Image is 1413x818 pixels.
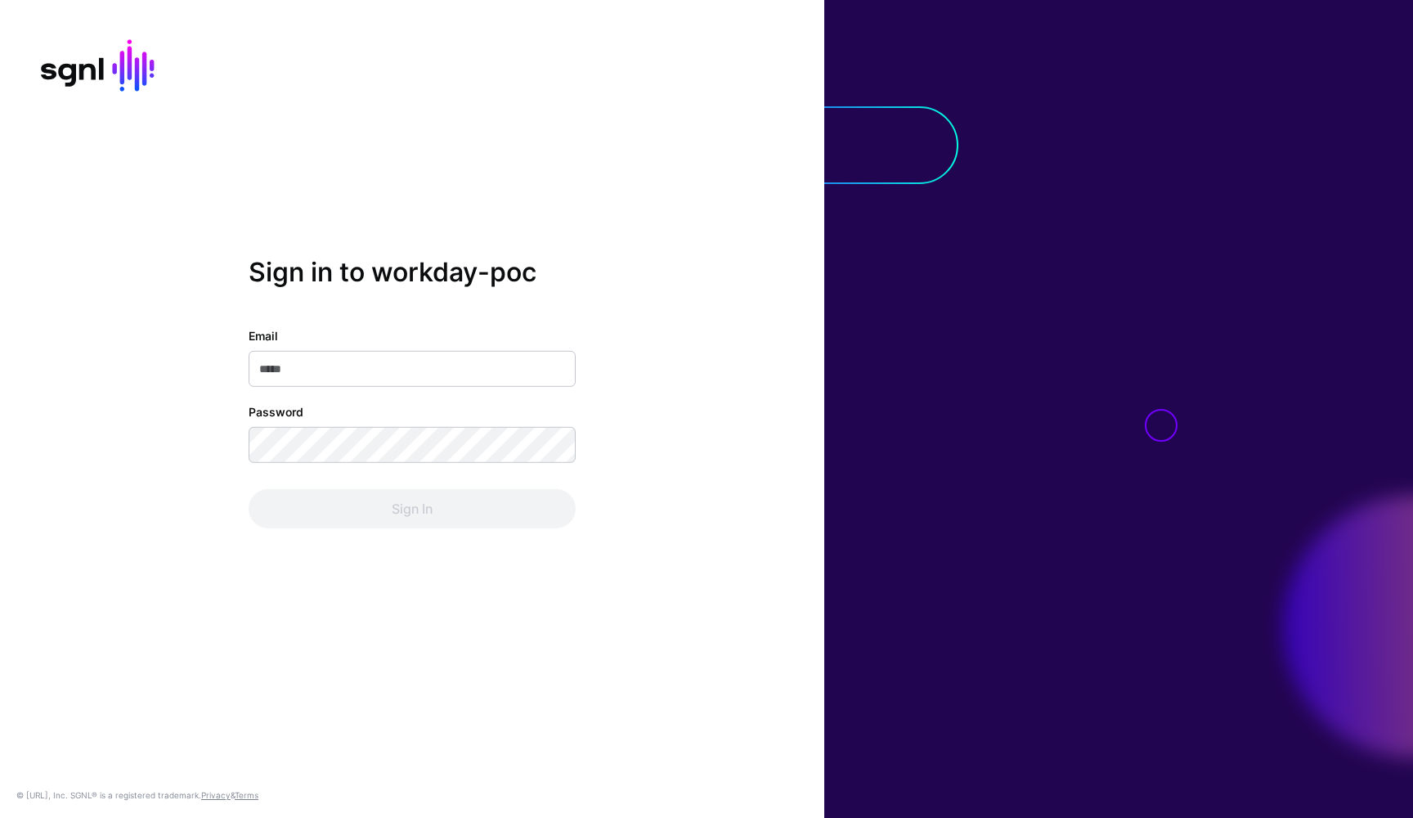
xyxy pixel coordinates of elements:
div: © [URL], Inc. SGNL® is a registered trademark. & [16,789,258,802]
label: Email [249,327,278,344]
a: Terms [235,790,258,800]
label: Password [249,403,303,420]
a: Privacy [201,790,231,800]
h2: Sign in to workday-poc [249,257,576,288]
